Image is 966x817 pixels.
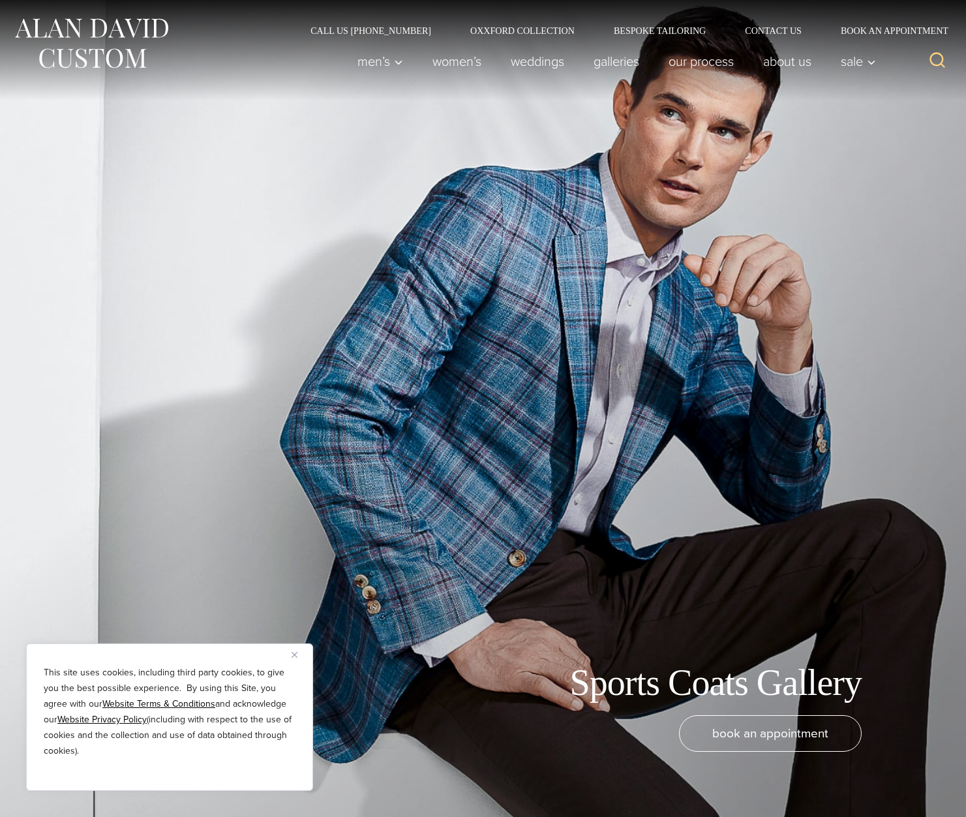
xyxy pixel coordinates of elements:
a: Our Process [654,48,749,74]
span: book an appointment [712,724,828,743]
a: Galleries [579,48,654,74]
span: Men’s [357,55,403,68]
a: book an appointment [679,715,862,752]
a: Bespoke Tailoring [594,26,725,35]
a: Contact Us [725,26,821,35]
img: Close [292,652,297,658]
span: Sale [841,55,876,68]
h1: Sports Coats Gallery [570,661,862,705]
button: Close [292,647,307,662]
a: Oxxford Collection [451,26,594,35]
a: Women’s [418,48,496,74]
nav: Primary Navigation [343,48,883,74]
img: Alan David Custom [13,14,170,72]
a: weddings [496,48,579,74]
a: About Us [749,48,826,74]
a: Call Us [PHONE_NUMBER] [291,26,451,35]
a: Website Terms & Conditions [102,697,215,711]
p: This site uses cookies, including third party cookies, to give you the best possible experience. ... [44,665,295,759]
a: Book an Appointment [821,26,953,35]
nav: Secondary Navigation [291,26,953,35]
button: View Search Form [922,46,953,77]
a: Website Privacy Policy [57,713,147,726]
